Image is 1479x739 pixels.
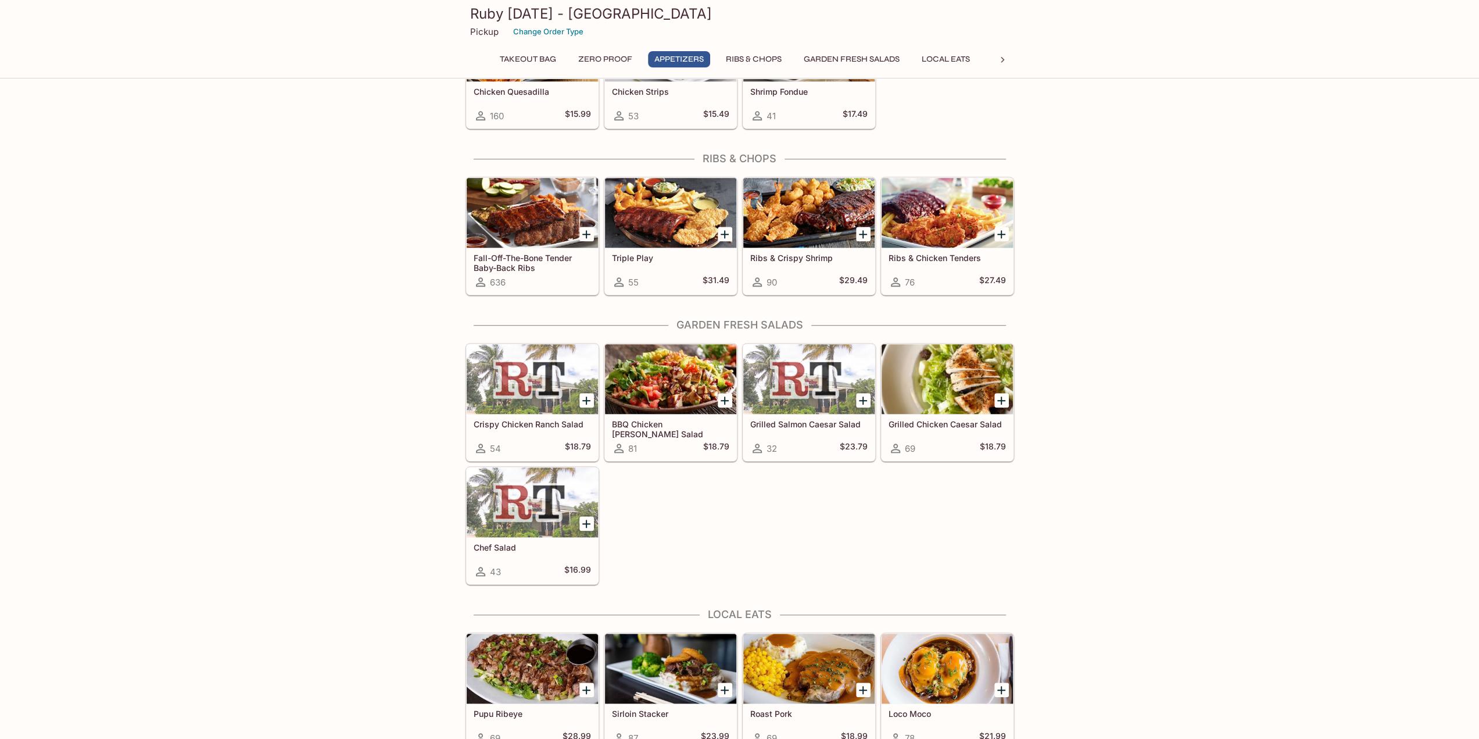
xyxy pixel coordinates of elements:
span: 41 [767,110,776,122]
h5: $18.79 [703,441,729,455]
span: 81 [628,443,637,454]
button: Change Order Type [508,23,589,41]
a: Fall-Off-The-Bone Tender Baby-Back Ribs636 [466,177,599,295]
span: 53 [628,110,639,122]
button: Takeout Bag [493,51,563,67]
h5: Crispy Chicken Ranch Salad [474,419,591,429]
h5: $18.79 [565,441,591,455]
h4: Local Eats [465,608,1014,621]
button: Add Roast Pork [856,683,871,697]
div: BBQ Chicken Cobb Salad [605,344,736,414]
button: Add Ribs & Chicken Tenders [994,227,1009,241]
h5: $23.79 [840,441,868,455]
button: Appetizers [648,51,710,67]
button: Add Sirloin Stacker [718,683,732,697]
span: 76 [905,277,915,288]
div: Shrimp Fondue [743,12,875,81]
h4: Ribs & Chops [465,152,1014,165]
div: Roast Pork [743,634,875,704]
span: 69 [905,443,915,454]
h4: Garden Fresh Salads [465,319,1014,331]
button: Add Crispy Chicken Ranch Salad [579,393,594,408]
p: Pickup [470,26,499,37]
button: Ribs & Chops [719,51,788,67]
a: Grilled Salmon Caesar Salad32$23.79 [743,344,875,461]
h5: Shrimp Fondue [750,87,868,97]
button: Add Triple Play [718,227,732,241]
h5: $15.99 [565,109,591,123]
h5: Roast Pork [750,709,868,719]
h5: Triple Play [612,253,729,263]
div: Ribs & Crispy Shrimp [743,178,875,248]
span: 160 [490,110,504,122]
h5: Ribs & Crispy Shrimp [750,253,868,263]
button: Add Grilled Salmon Caesar Salad [856,393,871,408]
span: 636 [490,277,506,288]
button: Garden Fresh Salads [797,51,906,67]
h5: Chef Salad [474,542,591,552]
div: Chef Salad [467,467,598,537]
a: Chef Salad43$16.99 [466,467,599,584]
h5: $31.49 [703,275,729,289]
a: BBQ Chicken [PERSON_NAME] Salad81$18.79 [604,344,737,461]
div: Loco Moco [882,634,1013,704]
div: Chicken Quesadilla [467,12,598,81]
h5: Fall-Off-The-Bone Tender Baby-Back Ribs [474,253,591,272]
button: Local Eats [915,51,976,67]
div: Crispy Chicken Ranch Salad [467,344,598,414]
h5: Pupu Ribeye [474,709,591,719]
button: Zero Proof [572,51,639,67]
span: 54 [490,443,501,454]
a: Ribs & Chicken Tenders76$27.49 [881,177,1014,295]
button: Add Loco Moco [994,683,1009,697]
a: Crispy Chicken Ranch Salad54$18.79 [466,344,599,461]
span: 43 [490,566,501,577]
h5: $15.49 [703,109,729,123]
div: Grilled Salmon Caesar Salad [743,344,875,414]
h5: BBQ Chicken [PERSON_NAME] Salad [612,419,729,438]
div: Pupu Ribeye [467,634,598,704]
a: Triple Play55$31.49 [604,177,737,295]
div: Grilled Chicken Caesar Salad [882,344,1013,414]
h5: Chicken Quesadilla [474,87,591,97]
button: Add Chef Salad [579,516,594,531]
span: 55 [628,277,639,288]
h5: $17.49 [843,109,868,123]
h5: $18.79 [980,441,1006,455]
span: 32 [767,443,777,454]
h5: $16.99 [564,565,591,579]
div: Sirloin Stacker [605,634,736,704]
button: Add Grilled Chicken Caesar Salad [994,393,1009,408]
h5: Sirloin Stacker [612,709,729,719]
h5: Chicken Strips [612,87,729,97]
button: Add Ribs & Crispy Shrimp [856,227,871,241]
button: Chicken [986,51,1038,67]
div: Chicken Strips [605,12,736,81]
h3: Ruby [DATE] - [GEOGRAPHIC_DATA] [470,5,1009,23]
div: Triple Play [605,178,736,248]
a: Ribs & Crispy Shrimp90$29.49 [743,177,875,295]
span: 90 [767,277,777,288]
div: Fall-Off-The-Bone Tender Baby-Back Ribs [467,178,598,248]
button: Add Pupu Ribeye [579,683,594,697]
h5: Ribs & Chicken Tenders [889,253,1006,263]
div: Ribs & Chicken Tenders [882,178,1013,248]
h5: $27.49 [979,275,1006,289]
a: Grilled Chicken Caesar Salad69$18.79 [881,344,1014,461]
button: Add BBQ Chicken Cobb Salad [718,393,732,408]
h5: Grilled Salmon Caesar Salad [750,419,868,429]
h5: $29.49 [839,275,868,289]
h5: Loco Moco [889,709,1006,719]
button: Add Fall-Off-The-Bone Tender Baby-Back Ribs [579,227,594,241]
h5: Grilled Chicken Caesar Salad [889,419,1006,429]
